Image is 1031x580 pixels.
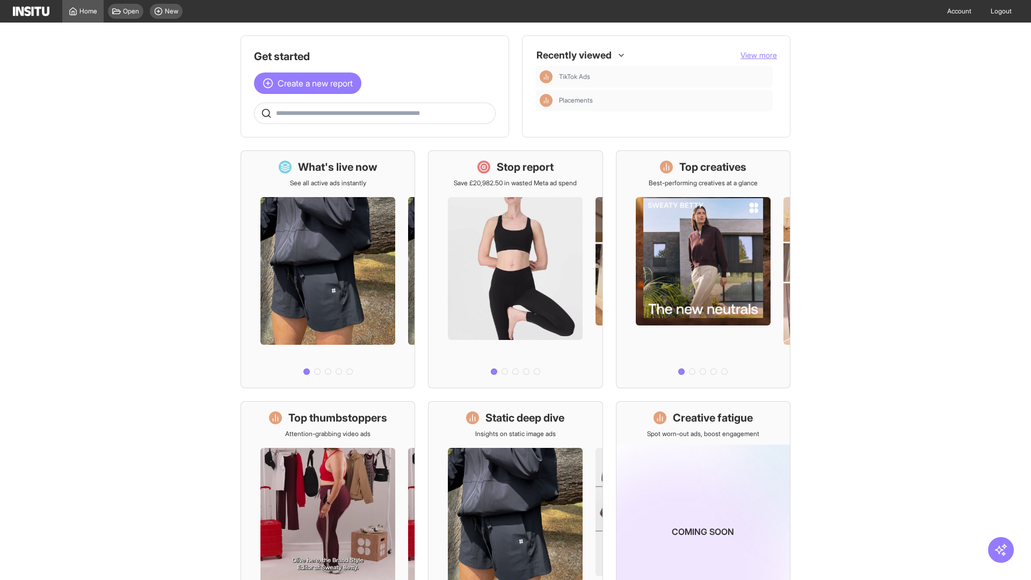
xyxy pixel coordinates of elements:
[475,430,556,438] p: Insights on static image ads
[290,179,366,187] p: See all active ads instantly
[428,150,602,388] a: Stop reportSave £20,982.50 in wasted Meta ad spend
[79,7,97,16] span: Home
[285,430,371,438] p: Attention-grabbing video ads
[616,150,790,388] a: Top creativesBest-performing creatives at a glance
[288,410,387,425] h1: Top thumbstoppers
[559,96,768,105] span: Placements
[254,73,361,94] button: Create a new report
[649,179,758,187] p: Best-performing creatives at a glance
[497,160,554,175] h1: Stop report
[241,150,415,388] a: What's live nowSee all active ads instantly
[540,94,553,107] div: Insights
[165,7,178,16] span: New
[123,7,139,16] span: Open
[454,179,577,187] p: Save £20,982.50 in wasted Meta ad spend
[559,96,593,105] span: Placements
[540,70,553,83] div: Insights
[485,410,564,425] h1: Static deep dive
[740,50,777,61] button: View more
[254,49,496,64] h1: Get started
[298,160,377,175] h1: What's live now
[740,50,777,60] span: View more
[559,73,590,81] span: TikTok Ads
[278,77,353,90] span: Create a new report
[13,6,49,16] img: Logo
[559,73,768,81] span: TikTok Ads
[679,160,746,175] h1: Top creatives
